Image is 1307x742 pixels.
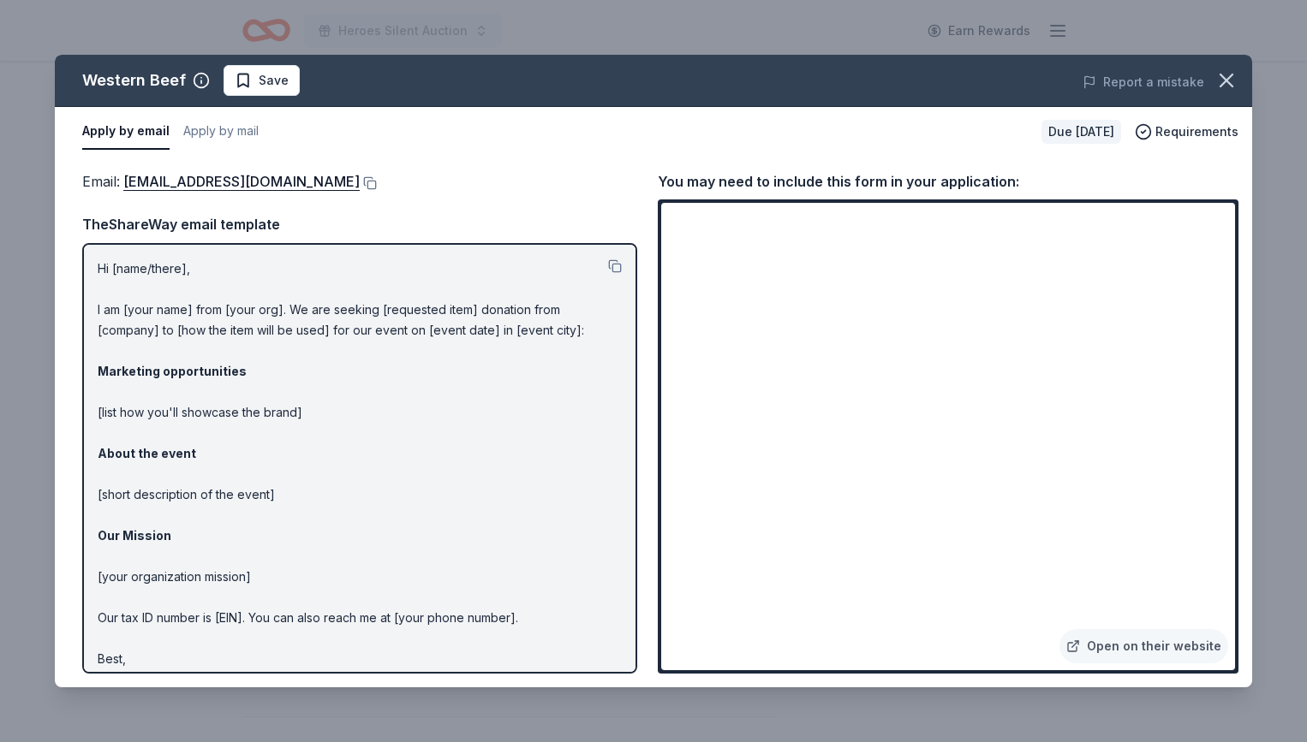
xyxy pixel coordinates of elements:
button: Apply by email [82,114,170,150]
span: Save [259,70,289,91]
strong: Marketing opportunities [98,364,247,378]
a: [EMAIL_ADDRESS][DOMAIN_NAME] [123,170,360,193]
strong: About the event [98,446,196,460]
a: Open on their website [1059,629,1228,663]
button: Save [224,65,300,96]
button: Requirements [1135,122,1238,142]
button: Report a mistake [1083,72,1204,92]
button: Apply by mail [183,114,259,150]
span: Email : [82,173,360,190]
div: Due [DATE] [1041,120,1121,144]
strong: Our Mission [98,528,171,543]
div: You may need to include this form in your application: [658,170,1238,193]
p: Hi [name/there], I am [your name] from [your org]. We are seeking [requested item] donation from ... [98,258,622,690]
div: TheShareWay email template [82,213,637,235]
div: Western Beef [82,67,186,94]
span: Requirements [1155,122,1238,142]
